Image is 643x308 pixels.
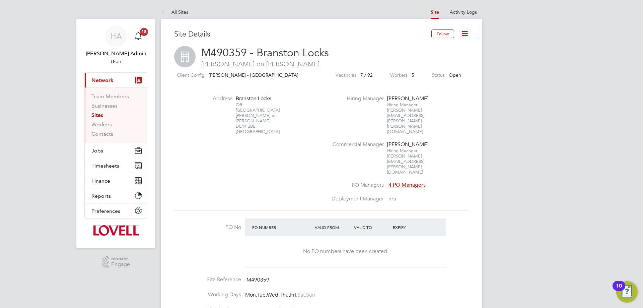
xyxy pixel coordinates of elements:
span: Wed, [267,292,280,298]
div: PO Number [251,221,313,233]
span: Jobs [91,147,103,154]
span: 7 / 92 [360,72,373,78]
button: Timesheets [85,158,147,173]
span: Fri, [290,292,297,298]
span: Open [449,72,461,78]
label: Hiring Manager [328,95,384,102]
a: Businesses [91,103,118,109]
span: n/a [388,195,396,202]
span: [PERSON_NAME] - [GEOGRAPHIC_DATA] [209,72,298,78]
span: Engage [111,262,130,267]
span: Thu, [280,292,290,298]
span: Tue, [257,292,267,298]
span: M490359 - Branston Locks [201,46,329,59]
label: Commercial Manager [328,141,384,148]
span: [PERSON_NAME][EMAIL_ADDRESS][PERSON_NAME][DOMAIN_NAME] [387,153,424,175]
a: 18 [132,25,145,47]
div: Branston Locks [236,95,278,102]
label: Deployment Manager [328,195,384,202]
img: lovell-logo-retina.png [93,225,139,236]
div: Expiry [391,221,430,233]
button: Open Resource Center, 10 new notifications [616,281,638,303]
label: Site Reference [174,276,241,283]
a: Team Members [91,93,129,100]
div: Valid From [313,221,352,233]
div: Off [GEOGRAPHIC_DATA] [PERSON_NAME] on [PERSON_NAME] DE14 2BE [GEOGRAPHIC_DATA] [236,102,278,134]
a: Activity Logs [450,9,477,15]
span: [PERSON_NAME][EMAIL_ADDRESS][PERSON_NAME][PERSON_NAME][DOMAIN_NAME] [387,107,424,134]
button: Follow [431,29,454,38]
a: All Sites [161,9,188,15]
span: 5 [412,72,414,78]
span: 18 [140,28,148,36]
span: Hiring Manager [387,102,417,108]
a: Site [431,9,439,15]
span: M490359 [246,276,269,283]
span: Mon, [245,292,257,298]
nav: Main navigation [76,19,155,248]
label: Workers [390,71,408,79]
span: Hays Admin User [84,50,147,66]
label: Client Config [177,71,205,79]
div: Network [85,87,147,143]
a: Sites [91,112,103,118]
div: [PERSON_NAME] [387,95,429,102]
button: Network [85,73,147,87]
button: Finance [85,173,147,188]
a: Workers [91,121,112,128]
span: Sat, [297,292,306,298]
a: HA[PERSON_NAME] Admin User [84,25,147,66]
span: Finance [91,178,110,184]
a: Powered byEngage [102,256,130,269]
span: Powered by [111,256,130,262]
div: 10 [616,286,622,295]
div: Valid To [352,221,391,233]
label: Vacancies [336,71,356,79]
button: Preferences [85,203,147,218]
a: Contacts [91,131,113,137]
span: HA [110,32,122,41]
span: 4 PO Managers [388,182,426,188]
div: [PERSON_NAME] [387,141,429,148]
span: [PERSON_NAME] on [PERSON_NAME] [174,60,469,68]
label: Working Days [174,291,241,298]
button: Jobs [85,143,147,158]
span: Sun [306,292,315,298]
h3: Site Details [174,29,431,39]
label: PO No [174,224,241,231]
label: PO Managers [328,182,384,189]
span: Timesheets [91,163,119,169]
span: Reports [91,193,111,199]
div: No PO numbers have been created. [252,248,439,255]
a: Go to home page [84,225,147,236]
span: Hiring Manager [387,148,417,153]
label: Address [196,95,232,102]
label: Status [432,71,445,79]
span: Network [91,77,114,83]
span: Preferences [91,208,120,214]
button: Reports [85,188,147,203]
